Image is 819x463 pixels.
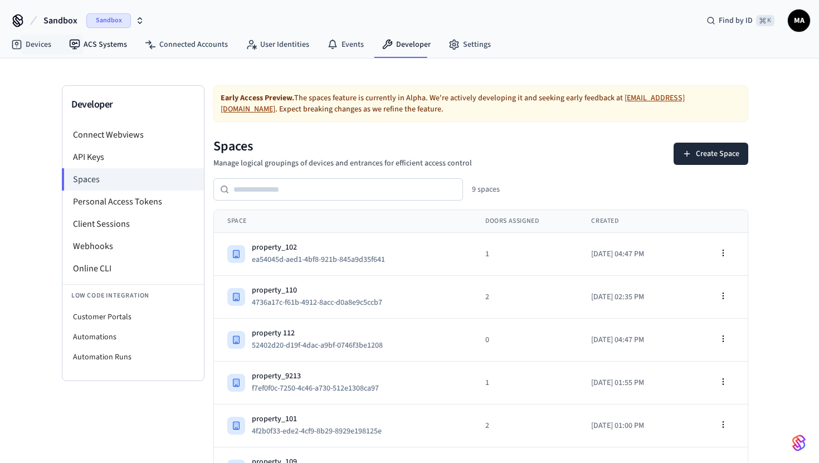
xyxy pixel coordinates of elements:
h1: Spaces [213,138,472,155]
td: 1 [472,362,578,404]
li: Automation Runs [62,347,204,367]
a: Devices [2,35,60,55]
span: Find by ID [719,15,753,26]
button: ea54045d-aed1-4bf8-921b-845a9d35f641 [250,253,396,266]
td: [DATE] 01:00 PM [578,404,683,447]
li: Automations [62,327,204,347]
button: 4736a17c-f61b-4912-8acc-d0a8e9c5ccb7 [250,296,393,309]
td: [DATE] 01:55 PM [578,362,683,404]
h3: Developer [71,97,195,113]
span: ⌘ K [756,15,774,26]
td: 1 [472,233,578,276]
a: User Identities [237,35,318,55]
button: Create Space [674,143,748,165]
button: 4f2b0f33-ede2-4cf9-8b29-8929e198125e [250,425,393,438]
span: MA [789,11,809,31]
td: 2 [472,404,578,447]
p: Manage logical groupings of devices and entrances for efficient access control [213,158,472,169]
button: 52402d20-d19f-4dac-a9bf-0746f3be1208 [250,339,394,352]
li: Webhooks [62,235,204,257]
div: Find by ID⌘ K [698,11,783,31]
a: Developer [373,35,440,55]
button: f7ef0f0c-7250-4c46-a730-512e1308ca97 [250,382,390,395]
li: API Keys [62,146,204,168]
td: 2 [472,276,578,319]
li: Client Sessions [62,213,204,235]
li: Customer Portals [62,307,204,327]
div: The spaces feature is currently in Alpha. We're actively developing it and seeking early feedback... [213,85,748,122]
button: MA [788,9,810,32]
li: Spaces [62,168,204,191]
div: property_101 [252,413,391,425]
td: [DATE] 04:47 PM [578,233,683,276]
li: Low Code Integration [62,284,204,307]
span: Sandbox [86,13,131,28]
div: property 112 [252,328,392,339]
img: SeamLogoGradient.69752ec5.svg [792,434,806,452]
th: Space [214,210,472,233]
a: Events [318,35,373,55]
th: Doors Assigned [472,210,578,233]
a: Connected Accounts [136,35,237,55]
a: ACS Systems [60,35,136,55]
td: [DATE] 04:47 PM [578,319,683,362]
li: Online CLI [62,257,204,280]
a: [EMAIL_ADDRESS][DOMAIN_NAME] [221,92,685,115]
div: property_102 [252,242,394,253]
div: property_110 [252,285,391,296]
div: property_9213 [252,371,388,382]
li: Personal Access Tokens [62,191,204,213]
a: Settings [440,35,500,55]
span: Sandbox [43,14,77,27]
li: Connect Webviews [62,124,204,146]
div: 9 spaces [472,184,500,195]
td: [DATE] 02:35 PM [578,276,683,319]
th: Created [578,210,683,233]
td: 0 [472,319,578,362]
strong: Early Access Preview. [221,92,294,104]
